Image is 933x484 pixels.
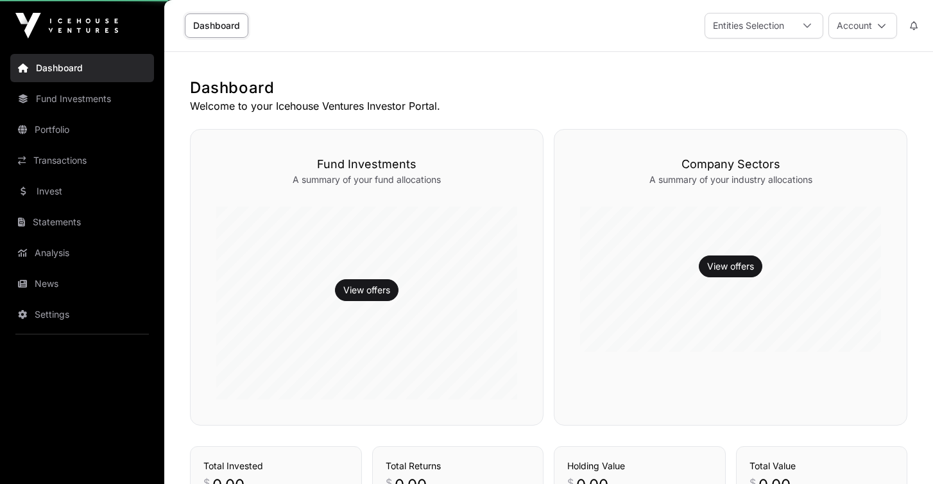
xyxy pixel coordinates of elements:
[10,116,154,144] a: Portfolio
[190,98,907,114] p: Welcome to your Icehouse Ventures Investor Portal.
[216,173,517,186] p: A summary of your fund allocations
[10,85,154,113] a: Fund Investments
[567,460,712,472] h3: Holding Value
[707,260,754,273] a: View offers
[15,13,118,39] img: Icehouse Ventures Logo
[749,460,894,472] h3: Total Value
[699,255,762,277] button: View offers
[10,300,154,329] a: Settings
[343,284,390,297] a: View offers
[10,146,154,175] a: Transactions
[10,54,154,82] a: Dashboard
[185,13,248,38] a: Dashboard
[10,177,154,205] a: Invest
[869,422,933,484] iframe: Chat Widget
[10,239,154,267] a: Analysis
[190,78,907,98] h1: Dashboard
[10,208,154,236] a: Statements
[828,13,897,39] button: Account
[203,460,348,472] h3: Total Invested
[216,155,517,173] h3: Fund Investments
[580,155,881,173] h3: Company Sectors
[335,279,398,301] button: View offers
[580,173,881,186] p: A summary of your industry allocations
[386,460,531,472] h3: Total Returns
[705,13,792,38] div: Entities Selection
[10,270,154,298] a: News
